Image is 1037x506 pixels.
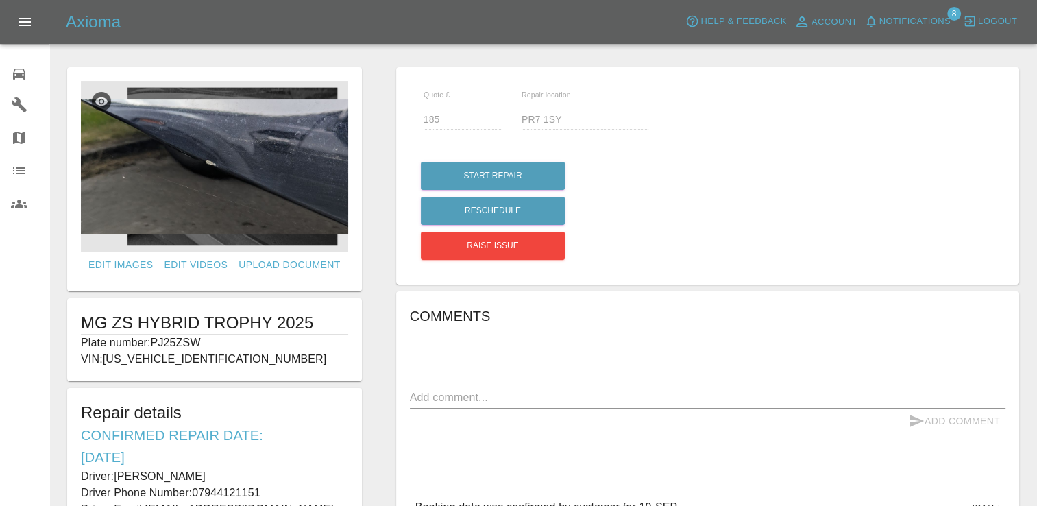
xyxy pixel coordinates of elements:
[978,14,1017,29] span: Logout
[8,5,41,38] button: Open drawer
[522,91,571,99] span: Repair location
[790,11,861,33] a: Account
[158,252,233,278] a: Edit Videos
[960,11,1021,32] button: Logout
[947,7,961,21] span: 8
[81,485,348,501] p: Driver Phone Number: 07944121151
[83,252,158,278] a: Edit Images
[812,14,857,30] span: Account
[81,312,348,334] h1: MG ZS HYBRID TROPHY 2025
[410,305,1005,327] h6: Comments
[682,11,790,32] button: Help & Feedback
[861,11,954,32] button: Notifications
[424,91,450,99] span: Quote £
[421,162,565,190] button: Start Repair
[81,351,348,368] p: VIN: [US_VEHICLE_IDENTIFICATION_NUMBER]
[421,197,565,225] button: Reschedule
[81,402,348,424] h5: Repair details
[81,81,348,252] img: 70d38168-5d0b-4df2-bb0c-4bf5f252756b
[81,468,348,485] p: Driver: [PERSON_NAME]
[66,11,121,33] h5: Axioma
[81,424,348,468] h6: Confirmed Repair Date: [DATE]
[700,14,786,29] span: Help & Feedback
[81,335,348,351] p: Plate number: PJ25ZSW
[233,252,345,278] a: Upload Document
[879,14,951,29] span: Notifications
[421,232,565,260] button: Raise issue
